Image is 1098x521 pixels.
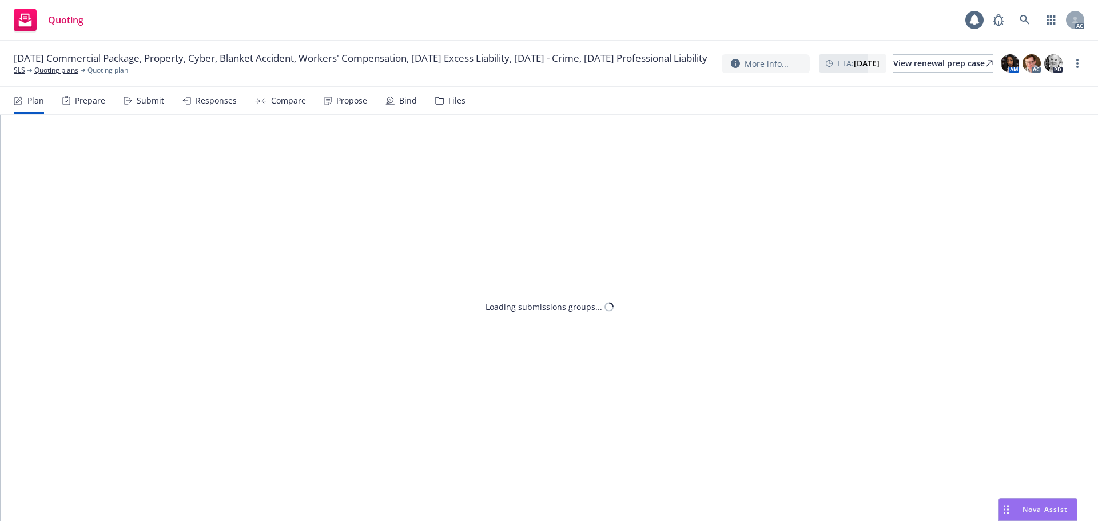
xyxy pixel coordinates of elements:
span: [DATE] Commercial Package, Property, Cyber, Blanket Accident, Workers' Compensation, [DATE] Exces... [14,51,707,65]
div: Bind [399,96,417,105]
a: Search [1013,9,1036,31]
div: Compare [271,96,306,105]
div: Drag to move [999,499,1013,520]
div: Propose [336,96,367,105]
span: ETA : [837,57,880,69]
span: Quoting [48,15,83,25]
span: Nova Assist [1023,504,1068,514]
span: Quoting plan [87,65,128,75]
div: View renewal prep case [893,55,993,72]
div: Prepare [75,96,105,105]
img: photo [1044,54,1063,73]
img: photo [1001,54,1019,73]
a: SLS [14,65,25,75]
div: Loading submissions groups... [486,301,602,313]
button: More info... [722,54,810,73]
div: Files [448,96,466,105]
span: More info... [745,58,789,70]
a: Quoting plans [34,65,78,75]
a: Report a Bug [987,9,1010,31]
button: Nova Assist [998,498,1077,521]
strong: [DATE] [854,58,880,69]
div: Submit [137,96,164,105]
div: Responses [196,96,237,105]
a: more [1071,57,1084,70]
a: View renewal prep case [893,54,993,73]
img: photo [1023,54,1041,73]
a: Quoting [9,4,88,36]
a: Switch app [1040,9,1063,31]
div: Plan [27,96,44,105]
